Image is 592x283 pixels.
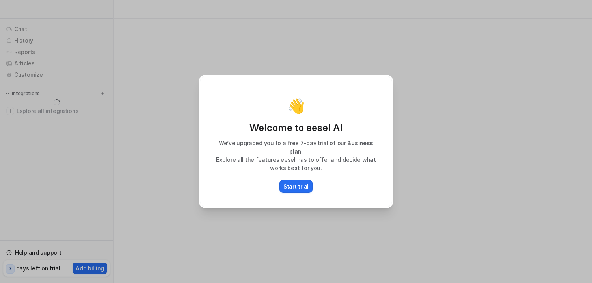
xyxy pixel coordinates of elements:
button: Start trial [279,180,313,193]
p: Start trial [283,182,309,191]
p: Welcome to eesel AI [208,122,384,134]
p: We’ve upgraded you to a free 7-day trial of our [208,139,384,155]
p: 👋 [287,98,305,114]
p: Explore all the features eesel has to offer and decide what works best for you. [208,155,384,172]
